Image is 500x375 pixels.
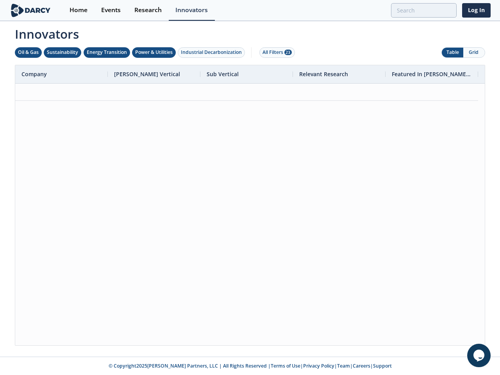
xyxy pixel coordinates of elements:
button: Table [442,48,463,57]
a: Team [337,362,350,369]
div: Home [70,7,87,13]
div: Industrial Decarbonization [181,49,242,56]
button: Sustainability [44,47,81,58]
button: Oil & Gas [15,47,42,58]
a: Support [373,362,392,369]
a: Careers [353,362,370,369]
input: Advanced Search [391,3,457,18]
iframe: chat widget [467,344,492,367]
div: Events [101,7,121,13]
span: Innovators [9,22,491,43]
button: Power & Utilities [132,47,176,58]
div: Power & Utilities [135,49,173,56]
a: Privacy Policy [303,362,334,369]
button: Energy Transition [84,47,130,58]
p: © Copyright 2025 [PERSON_NAME] Partners, LLC | All Rights Reserved | | | | | [11,362,489,370]
span: 23 [284,50,292,55]
span: Company [21,70,47,78]
span: Relevant Research [299,70,348,78]
div: Innovators [175,7,208,13]
span: Sub Vertical [207,70,239,78]
div: Energy Transition [87,49,127,56]
div: All Filters [262,49,292,56]
button: All Filters 23 [259,47,295,58]
button: Grid [463,48,485,57]
a: Terms of Use [271,362,300,369]
div: Sustainability [47,49,78,56]
img: logo-wide.svg [9,4,52,17]
span: Featured In [PERSON_NAME] Live [392,70,472,78]
a: Log In [462,3,491,18]
div: Oil & Gas [18,49,39,56]
span: [PERSON_NAME] Vertical [114,70,180,78]
button: Industrial Decarbonization [178,47,245,58]
div: Research [134,7,162,13]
